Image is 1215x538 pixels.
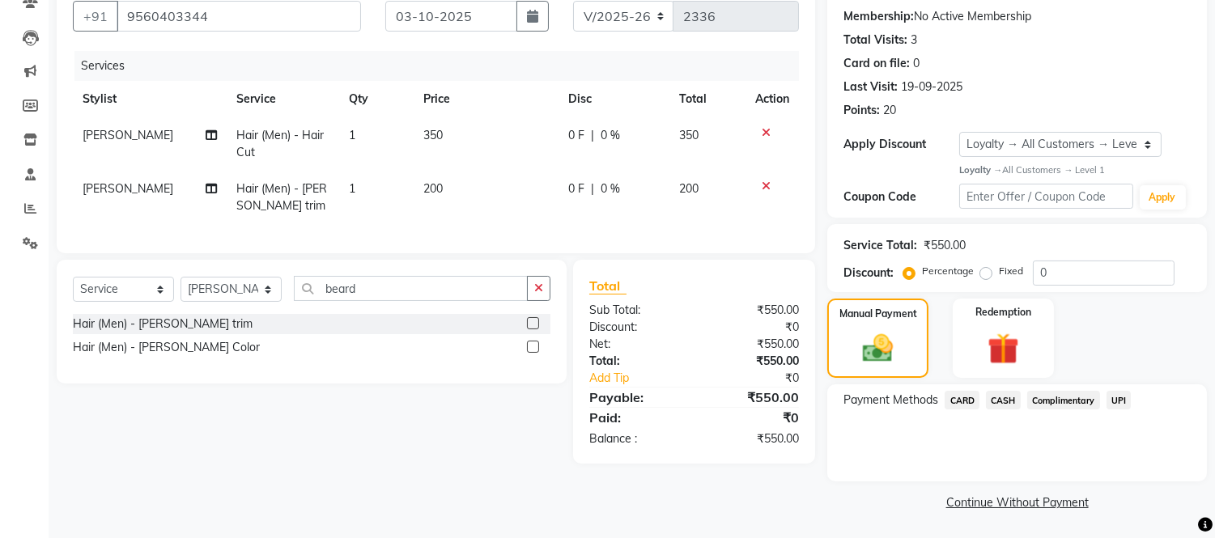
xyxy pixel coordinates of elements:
input: Search or Scan [294,276,528,301]
img: _cash.svg [853,331,902,366]
label: Percentage [922,264,974,278]
span: Payment Methods [843,392,938,409]
span: Total [589,277,627,294]
div: ₹0 [714,370,812,387]
div: Sub Total: [577,302,695,319]
span: 0 F [568,127,584,144]
div: ₹550.00 [695,336,812,353]
div: No Active Membership [843,8,1191,25]
div: ₹550.00 [695,353,812,370]
div: Balance : [577,430,695,447]
span: CASH [986,391,1021,409]
div: Services [74,51,811,81]
span: 0 % [601,180,620,197]
div: Paid: [577,408,695,427]
th: Total [670,81,746,117]
span: [PERSON_NAME] [83,181,173,196]
div: Hair (Men) - [PERSON_NAME] trim [73,316,253,333]
span: [PERSON_NAME] [83,128,173,142]
div: Hair (Men) - [PERSON_NAME] Color [73,339,260,356]
th: Qty [339,81,414,117]
div: Coupon Code [843,189,959,205]
span: 1 [349,128,355,142]
label: Redemption [975,305,1031,320]
img: _gift.svg [978,329,1029,369]
span: 200 [680,181,699,196]
div: Apply Discount [843,136,959,153]
span: | [591,127,594,144]
strong: Loyalty → [959,164,1002,176]
div: Card on file: [843,55,910,72]
span: 1 [349,181,355,196]
div: Last Visit: [843,78,898,95]
label: Manual Payment [839,307,917,321]
div: 20 [883,102,896,119]
th: Action [746,81,799,117]
a: Add Tip [577,370,714,387]
div: Net: [577,336,695,353]
div: ₹0 [695,319,812,336]
div: Points: [843,102,880,119]
span: 350 [423,128,443,142]
th: Service [227,81,340,117]
span: 0 % [601,127,620,144]
span: 200 [423,181,443,196]
input: Enter Offer / Coupon Code [959,184,1132,209]
span: CARD [945,391,979,409]
div: Membership: [843,8,914,25]
span: 350 [680,128,699,142]
button: +91 [73,1,118,32]
div: 0 [913,55,920,72]
label: Fixed [999,264,1023,278]
div: ₹550.00 [695,430,812,447]
th: Disc [559,81,669,117]
div: Discount: [843,265,894,282]
div: ₹550.00 [695,302,812,319]
span: 0 F [568,180,584,197]
span: Complimentary [1027,391,1100,409]
div: ₹550.00 [924,237,966,254]
div: Service Total: [843,237,917,254]
span: UPI [1107,391,1132,409]
th: Stylist [73,81,227,117]
div: Discount: [577,319,695,336]
span: Hair (Men) - Hair Cut [237,128,325,159]
div: ₹550.00 [695,388,812,407]
div: Payable: [577,388,695,407]
div: 3 [911,32,917,49]
a: Continue Without Payment [831,494,1204,511]
div: Total: [577,353,695,370]
button: Apply [1140,185,1186,210]
div: 19-09-2025 [901,78,962,95]
span: | [591,180,594,197]
th: Price [414,81,559,117]
div: Total Visits: [843,32,907,49]
span: Hair (Men) - [PERSON_NAME] trim [237,181,328,213]
div: All Customers → Level 1 [959,163,1191,177]
input: Search by Name/Mobile/Email/Code [117,1,361,32]
div: ₹0 [695,408,812,427]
